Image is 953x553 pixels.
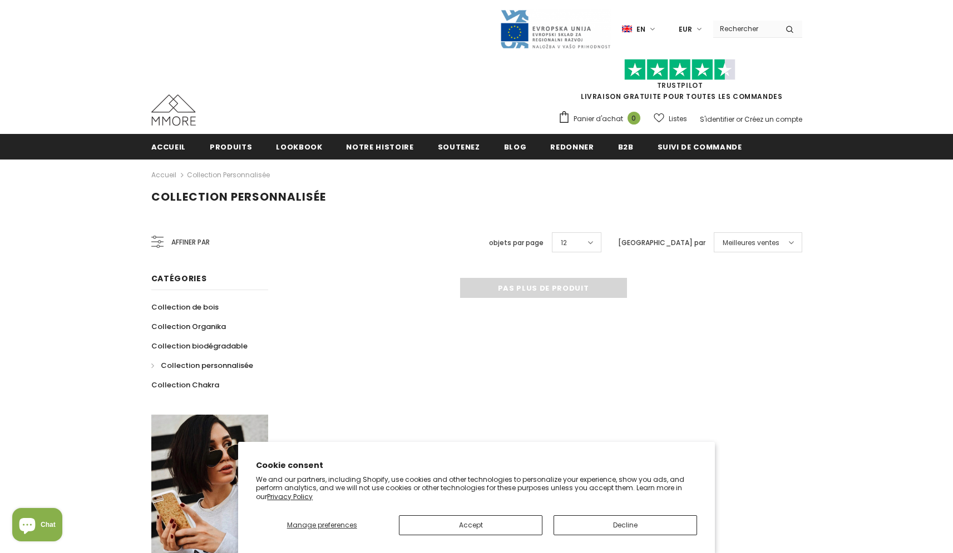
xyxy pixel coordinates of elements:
a: soutenez [438,134,480,159]
a: Lookbook [276,134,322,159]
span: EUR [679,24,692,35]
a: Collection Organika [151,317,226,336]
span: Suivi de commande [658,142,742,152]
span: Blog [504,142,527,152]
span: Redonner [550,142,594,152]
img: Javni Razpis [500,9,611,49]
a: Collection biodégradable [151,336,248,356]
span: Listes [669,113,687,124]
span: 12 [561,237,567,248]
span: Collection personnalisée [151,189,326,205]
a: Notre histoire [346,134,413,159]
a: Listes [654,109,687,128]
a: Blog [504,134,527,159]
span: Collection biodégradable [151,341,248,351]
label: objets par page [489,237,544,248]
span: Catégories [151,273,207,284]
span: Produits [210,142,252,152]
a: Accueil [151,134,186,159]
span: Notre histoire [346,142,413,152]
inbox-online-store-chat: Shopify online store chat [9,508,66,544]
span: or [736,114,743,124]
span: Collection de bois [151,302,219,312]
span: 0 [628,112,640,124]
span: Manage preferences [287,520,357,530]
h2: Cookie consent [256,460,697,471]
span: Collection personnalisée [161,360,253,371]
a: S'identifier [700,114,734,124]
span: Affiner par [171,236,210,248]
img: Faites confiance aux étoiles pilotes [624,59,735,81]
a: Produits [210,134,252,159]
span: B2B [618,142,634,152]
a: Suivi de commande [658,134,742,159]
span: Panier d'achat [574,113,623,124]
span: LIVRAISON GRATUITE POUR TOUTES LES COMMANDES [558,64,802,101]
span: en [636,24,645,35]
input: Search Site [713,21,777,37]
a: Privacy Policy [267,492,313,501]
a: Javni Razpis [500,24,611,33]
span: Collection Organika [151,321,226,332]
a: B2B [618,134,634,159]
a: Collection personnalisée [151,356,253,375]
label: [GEOGRAPHIC_DATA] par [618,237,705,248]
a: Collection personnalisée [187,170,270,180]
img: Cas MMORE [151,94,196,126]
button: Decline [554,515,697,535]
a: Collection Chakra [151,375,219,395]
button: Manage preferences [256,515,388,535]
a: Panier d'achat 0 [558,111,646,127]
p: We and our partners, including Shopify, use cookies and other technologies to personalize your ex... [256,475,697,501]
a: Collection de bois [151,297,219,317]
span: Meilleures ventes [723,237,779,248]
span: soutenez [438,142,480,152]
img: i-lang-1.png [622,24,632,34]
a: Créez un compte [744,114,802,124]
a: Redonner [550,134,594,159]
a: Accueil [151,168,176,182]
a: TrustPilot [657,81,703,90]
span: Accueil [151,142,186,152]
span: Collection Chakra [151,380,219,390]
span: Lookbook [276,142,322,152]
button: Accept [399,515,542,535]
